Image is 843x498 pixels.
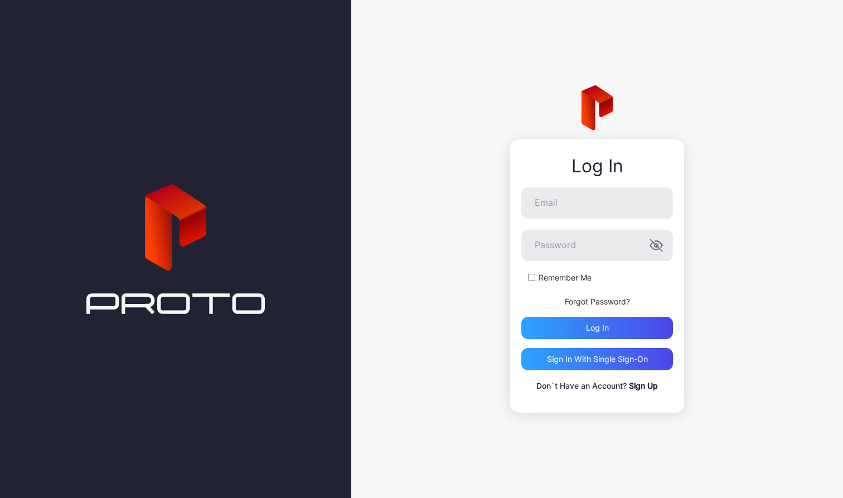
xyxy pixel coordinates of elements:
button: Password [650,239,663,252]
div: Log In [521,156,673,176]
input: Email [521,187,673,219]
button: Sign in With Single Sign-On [521,348,673,370]
button: Log in [521,317,673,339]
p: Don`t Have an Account? [521,379,673,393]
a: Sign Up [629,381,658,390]
input: Password [521,230,673,261]
label: Remember Me [539,272,592,283]
div: Sign in With Single Sign-On [547,355,648,364]
a: Forgot Password? [565,297,630,306]
div: Log in [586,323,609,332]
